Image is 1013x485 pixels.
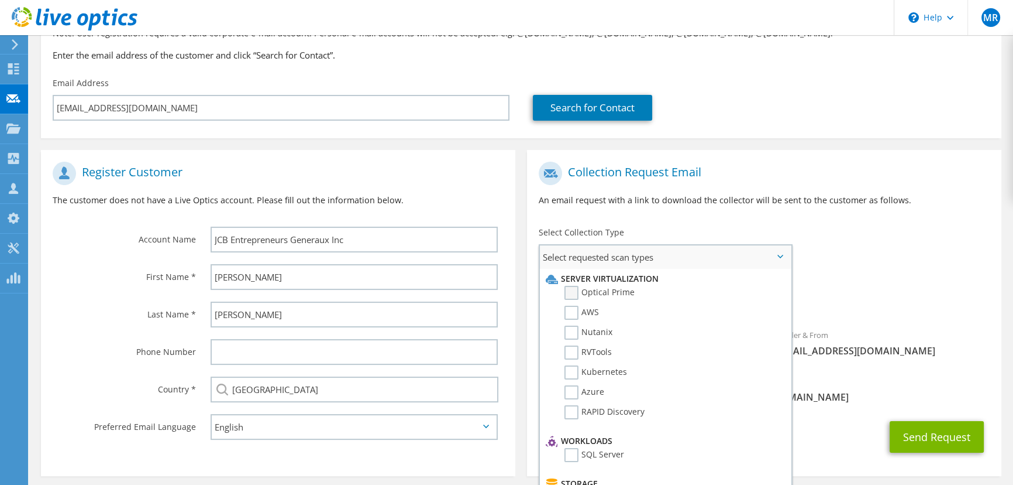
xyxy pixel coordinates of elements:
[564,326,612,340] label: Nutanix
[527,369,1001,409] div: CC & Reply To
[908,12,919,23] svg: \n
[533,95,652,121] a: Search for Contact
[764,323,1001,363] div: Sender & From
[564,385,604,399] label: Azure
[564,286,635,300] label: Optical Prime
[543,272,785,286] li: Server Virtualization
[564,346,612,360] label: RVTools
[527,323,764,363] div: To
[53,49,990,62] h3: Enter the email address of the customer and click “Search for Contact”.
[776,344,989,357] span: [EMAIL_ADDRESS][DOMAIN_NAME]
[53,194,504,207] p: The customer does not have a Live Optics account. Please fill out the information below.
[564,306,599,320] label: AWS
[53,77,109,89] label: Email Address
[564,448,624,462] label: SQL Server
[527,274,1001,317] div: Requested Collections
[543,434,785,448] li: Workloads
[53,302,196,320] label: Last Name *
[564,366,627,380] label: Kubernetes
[539,227,624,238] label: Select Collection Type
[53,377,196,395] label: Country *
[890,421,984,453] button: Send Request
[53,227,196,245] label: Account Name
[53,264,196,283] label: First Name *
[539,194,990,207] p: An email request with a link to download the collector will be sent to the customer as follows.
[53,339,196,358] label: Phone Number
[539,162,984,185] h1: Collection Request Email
[981,8,1000,27] span: MR
[564,405,645,419] label: RAPID Discovery
[53,414,196,433] label: Preferred Email Language
[53,162,498,185] h1: Register Customer
[540,245,791,269] span: Select requested scan types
